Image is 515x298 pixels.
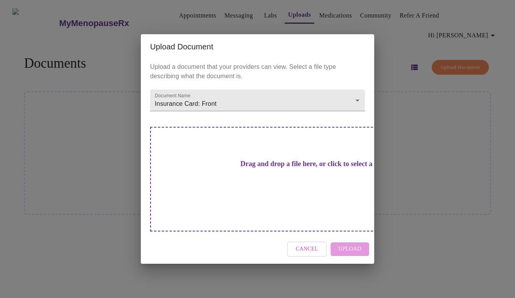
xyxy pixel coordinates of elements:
div: Insurance Card: Front [150,89,365,111]
h2: Upload Document [150,40,365,53]
span: Cancel [296,244,318,254]
h3: Drag and drop a file here, or click to select a file [205,160,419,168]
p: Upload a document that your providers can view. Select a file type describing what the document is. [150,62,365,81]
button: Cancel [287,242,327,257]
